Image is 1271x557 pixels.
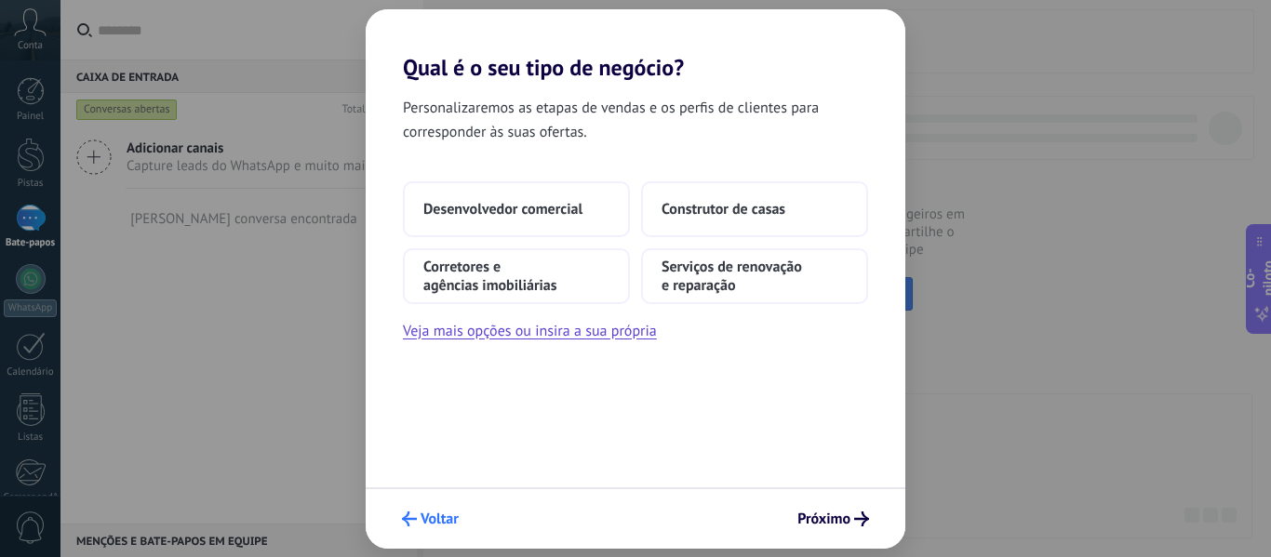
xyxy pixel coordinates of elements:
[403,53,684,82] font: Qual é o seu tipo de negócio?
[403,181,630,237] button: Desenvolvedor comercial
[403,99,819,141] font: Personalizaremos as etapas de vendas e os perfis de clientes para corresponder às suas ofertas.
[423,258,557,295] font: Corretores e agências imobiliárias
[641,181,868,237] button: Construtor de casas
[403,322,657,340] font: Veja mais opções ou insira a sua própria
[641,248,868,304] button: Serviços de renovação e reparação
[394,503,467,535] button: Voltar
[403,319,657,343] button: Veja mais opções ou insira a sua própria
[403,248,630,304] button: Corretores e agências imobiliárias
[421,510,459,528] font: Voltar
[662,258,802,295] font: Serviços de renovação e reparação
[423,200,582,219] font: Desenvolvedor comercial
[789,503,877,535] button: Próximo
[797,510,850,528] font: Próximo
[662,200,785,219] font: Construtor de casas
